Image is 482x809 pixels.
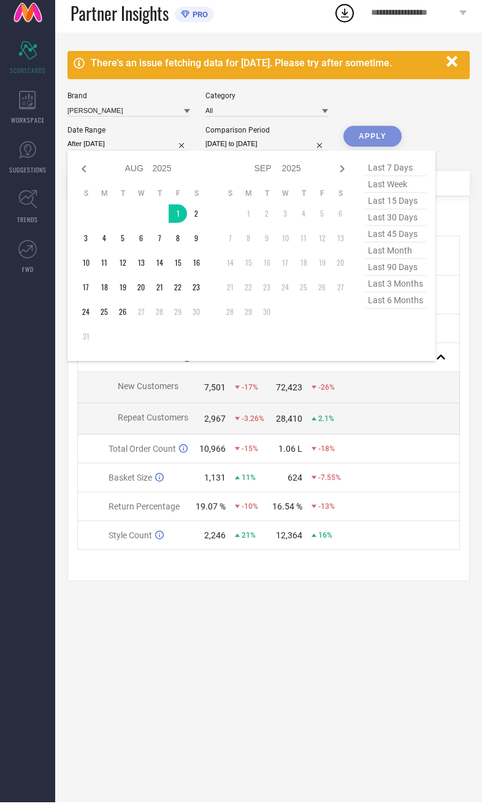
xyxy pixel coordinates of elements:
[204,479,226,489] div: 1,131
[258,211,276,230] td: Tue Sep 02 2025
[313,195,331,205] th: Friday
[276,236,294,254] td: Wed Sep 10 2025
[239,260,258,279] td: Mon Sep 15 2025
[294,285,313,303] td: Thu Sep 25 2025
[258,309,276,328] td: Tue Sep 30 2025
[318,390,335,398] span: -26%
[199,451,226,460] div: 10,966
[334,9,356,31] div: Open download list
[169,285,187,303] td: Fri Aug 22 2025
[132,260,150,279] td: Wed Aug 13 2025
[118,419,188,429] span: Repeat Customers
[189,17,208,26] span: PRO
[205,144,328,157] input: Select comparison period
[365,199,426,216] span: last 15 days
[318,421,334,430] span: 2.1%
[239,211,258,230] td: Mon Sep 01 2025
[67,133,190,141] div: Date Range
[242,390,258,398] span: -17%
[204,420,226,430] div: 2,967
[331,236,350,254] td: Sat Sep 13 2025
[118,388,178,398] span: New Customers
[109,479,152,489] span: Basket Size
[239,309,258,328] td: Mon Sep 29 2025
[11,122,45,131] span: WORKSPACE
[331,285,350,303] td: Sat Sep 27 2025
[331,211,350,230] td: Sat Sep 06 2025
[242,509,258,517] span: -10%
[294,260,313,279] td: Thu Sep 18 2025
[113,285,132,303] td: Tue Aug 19 2025
[221,285,239,303] td: Sun Sep 21 2025
[132,309,150,328] td: Wed Aug 27 2025
[313,236,331,254] td: Fri Sep 12 2025
[113,260,132,279] td: Tue Aug 12 2025
[258,195,276,205] th: Tuesday
[132,236,150,254] td: Wed Aug 06 2025
[242,538,256,546] span: 21%
[95,260,113,279] td: Mon Aug 11 2025
[276,389,302,399] div: 72,423
[169,236,187,254] td: Fri Aug 08 2025
[242,480,256,489] span: 11%
[242,421,264,430] span: -3.26%
[109,508,180,518] span: Return Percentage
[221,309,239,328] td: Sun Sep 28 2025
[239,195,258,205] th: Monday
[187,285,205,303] td: Sat Aug 23 2025
[113,309,132,328] td: Tue Aug 26 2025
[77,285,95,303] td: Sun Aug 17 2025
[109,451,176,460] span: Total Order Count
[258,236,276,254] td: Tue Sep 09 2025
[276,195,294,205] th: Wednesday
[77,168,91,183] div: Previous month
[331,260,350,279] td: Sat Sep 20 2025
[318,480,341,489] span: -7.55%
[242,451,258,460] span: -15%
[187,211,205,230] td: Sat Aug 02 2025
[313,285,331,303] td: Fri Sep 26 2025
[365,266,426,282] span: last 90 days
[365,183,426,199] span: last week
[258,260,276,279] td: Tue Sep 16 2025
[365,216,426,233] span: last 30 days
[272,508,302,518] div: 16.54 %
[204,537,226,547] div: 2,246
[132,285,150,303] td: Wed Aug 20 2025
[313,211,331,230] td: Fri Sep 05 2025
[318,509,335,517] span: -13%
[95,236,113,254] td: Mon Aug 04 2025
[335,168,350,183] div: Next month
[113,236,132,254] td: Tue Aug 05 2025
[95,195,113,205] th: Monday
[10,72,46,82] span: SCORECARDS
[67,144,190,157] input: Select date range
[150,260,169,279] td: Thu Aug 14 2025
[205,98,328,107] div: Category
[187,260,205,279] td: Sat Aug 16 2025
[278,451,302,460] div: 1.06 L
[318,538,332,546] span: 16%
[77,260,95,279] td: Sun Aug 10 2025
[113,195,132,205] th: Tuesday
[169,211,187,230] td: Fri Aug 01 2025
[221,195,239,205] th: Sunday
[294,236,313,254] td: Thu Sep 11 2025
[150,285,169,303] td: Thu Aug 21 2025
[187,195,205,205] th: Saturday
[239,236,258,254] td: Mon Sep 08 2025
[187,236,205,254] td: Sat Aug 09 2025
[77,334,95,352] td: Sun Aug 31 2025
[276,260,294,279] td: Wed Sep 17 2025
[169,260,187,279] td: Fri Aug 15 2025
[9,172,47,181] span: SUGGESTIONS
[276,285,294,303] td: Wed Sep 24 2025
[204,389,226,399] div: 7,501
[276,211,294,230] td: Wed Sep 03 2025
[365,233,426,249] span: last 45 days
[221,260,239,279] td: Sun Sep 14 2025
[169,195,187,205] th: Friday
[365,282,426,299] span: last 3 months
[313,260,331,279] td: Fri Sep 19 2025
[95,285,113,303] td: Mon Aug 18 2025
